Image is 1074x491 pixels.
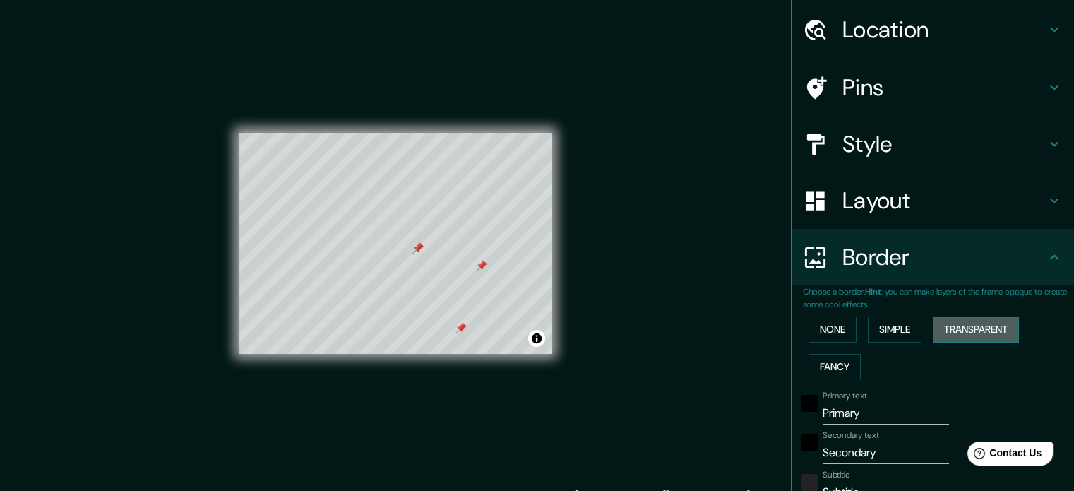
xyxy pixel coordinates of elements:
button: Toggle attribution [528,330,545,347]
button: Transparent [933,317,1019,343]
button: Fancy [809,354,861,380]
h4: Layout [842,187,1046,215]
label: Subtitle [823,469,850,481]
h4: Pins [842,73,1046,102]
button: None [809,317,857,343]
p: Choose a border. : you can make layers of the frame opaque to create some cool effects. [803,285,1074,311]
div: Pins [792,59,1074,116]
button: black [801,395,818,412]
button: color-222222 [801,474,818,491]
h4: Location [842,16,1046,44]
iframe: Help widget launcher [948,436,1058,475]
div: Style [792,116,1074,172]
h4: Style [842,130,1046,158]
button: black [801,434,818,451]
div: Location [792,1,1074,58]
h4: Border [842,243,1046,271]
b: Hint [865,286,881,297]
button: Simple [868,317,921,343]
label: Secondary text [823,430,879,442]
div: Border [792,229,1074,285]
div: Layout [792,172,1074,229]
label: Primary text [823,390,866,402]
